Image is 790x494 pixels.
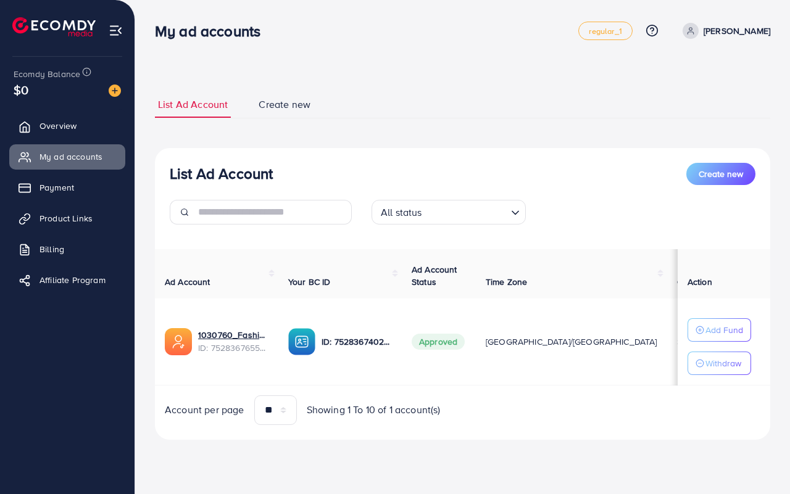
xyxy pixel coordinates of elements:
[688,352,751,375] button: Withdraw
[109,84,121,97] img: image
[307,403,441,417] span: Showing 1 To 10 of 1 account(s)
[9,144,125,169] a: My ad accounts
[12,17,96,36] img: logo
[198,329,268,341] a: 1030760_Fashion Rose_1752834697540
[705,323,743,337] p: Add Fund
[14,81,28,99] span: $0
[686,163,755,185] button: Create new
[412,334,465,350] span: Approved
[170,165,273,183] h3: List Ad Account
[155,22,270,40] h3: My ad accounts
[165,276,210,288] span: Ad Account
[704,23,770,38] p: [PERSON_NAME]
[39,243,64,255] span: Billing
[589,27,622,35] span: regular_1
[109,23,123,38] img: menu
[39,181,74,194] span: Payment
[9,206,125,231] a: Product Links
[39,120,77,132] span: Overview
[9,175,125,200] a: Payment
[322,334,392,349] p: ID: 7528367402921476112
[39,212,93,224] span: Product Links
[259,97,310,112] span: Create new
[165,403,244,417] span: Account per page
[699,168,743,180] span: Create new
[39,274,106,286] span: Affiliate Program
[288,276,331,288] span: Your BC ID
[198,329,268,354] div: <span class='underline'>1030760_Fashion Rose_1752834697540</span></br>7528367655024508945
[688,318,751,342] button: Add Fund
[486,336,657,348] span: [GEOGRAPHIC_DATA]/[GEOGRAPHIC_DATA]
[578,22,632,40] a: regular_1
[9,113,125,138] a: Overview
[426,201,506,221] input: Search for option
[705,356,741,371] p: Withdraw
[158,97,228,112] span: List Ad Account
[412,263,457,288] span: Ad Account Status
[14,68,80,80] span: Ecomdy Balance
[378,204,425,221] span: All status
[486,276,527,288] span: Time Zone
[9,237,125,261] a: Billing
[688,276,712,288] span: Action
[678,23,770,39] a: [PERSON_NAME]
[372,200,526,224] div: Search for option
[288,328,315,355] img: ic-ba-acc.ded83a64.svg
[165,328,192,355] img: ic-ads-acc.e4c84228.svg
[9,268,125,292] a: Affiliate Program
[198,342,268,354] span: ID: 7528367655024508945
[39,150,102,163] span: My ad accounts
